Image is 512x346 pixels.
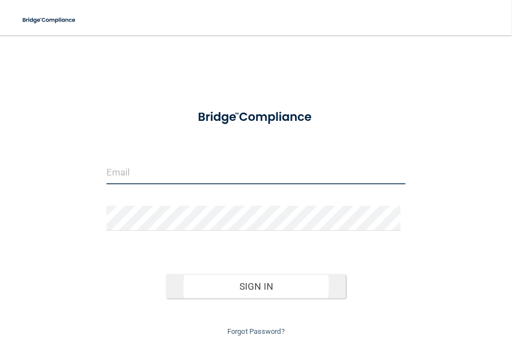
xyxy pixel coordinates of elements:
[227,327,285,336] a: Forgot Password?
[106,159,406,184] input: Email
[166,274,346,299] button: Sign In
[322,268,499,312] iframe: Drift Widget Chat Controller
[17,9,82,31] img: bridge_compliance_login_screen.278c3ca4.svg
[185,102,327,133] img: bridge_compliance_login_screen.278c3ca4.svg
